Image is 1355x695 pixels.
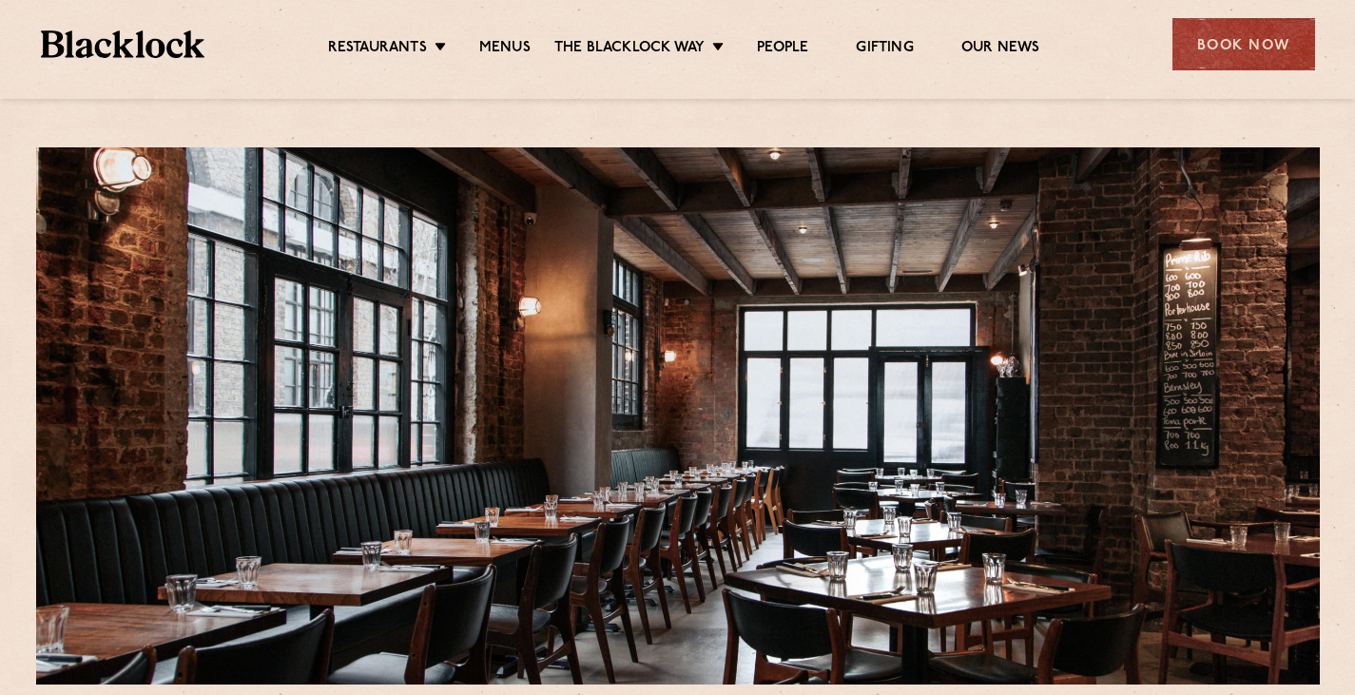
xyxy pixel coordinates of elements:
[961,39,1040,60] a: Our News
[757,39,808,60] a: People
[856,39,913,60] a: Gifting
[41,30,205,58] img: BL_Textured_Logo-footer-cropped.svg
[1172,18,1315,70] div: Book Now
[479,39,531,60] a: Menus
[328,39,427,60] a: Restaurants
[554,39,705,60] a: The Blacklock Way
